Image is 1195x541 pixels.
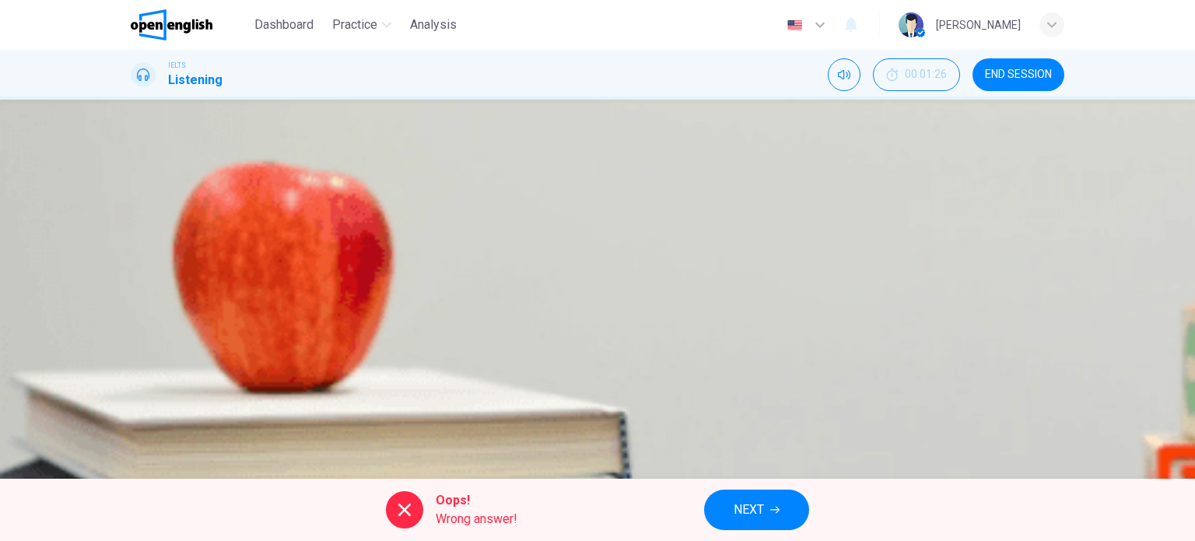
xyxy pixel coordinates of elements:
[436,491,517,510] span: Oops!
[410,16,457,34] span: Analysis
[985,69,1052,81] span: END SESSION
[936,16,1021,34] div: [PERSON_NAME]
[332,16,377,34] span: Practice
[131,9,212,40] img: OpenEnglish logo
[785,19,804,31] img: en
[248,11,320,39] button: Dashboard
[326,11,398,39] button: Practice
[168,60,186,71] span: IELTS
[734,499,764,521] span: NEXT
[972,58,1064,91] button: END SESSION
[899,12,923,37] img: Profile picture
[873,58,960,91] div: Hide
[828,58,860,91] div: Mute
[436,510,517,529] span: Wrong answer!
[873,58,960,91] button: 00:01:26
[404,11,463,39] button: Analysis
[131,9,248,40] a: OpenEnglish logo
[704,490,809,530] button: NEXT
[254,16,314,34] span: Dashboard
[168,71,223,90] h1: Listening
[905,69,947,81] span: 00:01:26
